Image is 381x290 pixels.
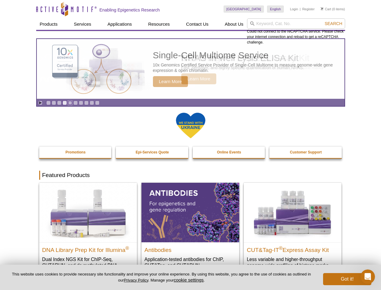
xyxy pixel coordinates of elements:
p: Dual Index NGS Kit for ChIP-Seq, CUT&RUN, and ds methylated DNA assays. [42,256,134,275]
a: Contact Us [183,18,212,30]
li: (0 items) [321,5,345,13]
a: Register [302,7,315,11]
sup: ® [279,245,283,250]
img: All Antibodies [141,183,239,242]
a: Promotions [39,147,112,158]
a: All Antibodies Antibodies Application-tested antibodies for ChIP, CUT&Tag, and CUT&RUN. [141,183,239,274]
img: CUT&Tag-IT® Express Assay Kit [244,183,341,242]
img: We Stand With Ukraine [176,112,206,139]
a: Single-Cell Multiome Service Single-Cell Multiome Service 10x Genomics Certified Service Provider... [37,39,344,99]
input: Keyword, Cat. No. [247,18,345,29]
button: Got it! [323,273,371,285]
sup: ® [125,245,129,250]
a: [GEOGRAPHIC_DATA] [224,5,264,13]
button: Search [323,21,344,26]
a: DNA Library Prep Kit for Illumina DNA Library Prep Kit for Illumina® Dual Index NGS Kit for ChIP-... [39,183,137,280]
a: Online Events [193,147,266,158]
a: Go to slide 3 [57,101,62,105]
a: Go to slide 10 [95,101,100,105]
a: About Us [221,18,247,30]
a: Go to slide 1 [46,101,51,105]
li: | [300,5,301,13]
button: cookie settings [174,277,204,282]
article: Single-Cell Multiome Service [37,39,344,99]
a: Services [70,18,95,30]
a: Login [290,7,298,11]
h2: Enabling Epigenetics Research [100,7,160,13]
a: English [267,5,284,13]
a: Epi-Services Quote [116,147,189,158]
p: 10x Genomics Certified Service Provider of Single-Cell Multiome to measure genome-wide gene expre... [153,62,341,73]
h2: Single-Cell Multiome Service [153,51,341,60]
strong: Customer Support [290,150,322,154]
span: Learn More [153,76,188,87]
span: Search [325,21,342,26]
a: Go to slide 7 [79,101,83,105]
a: Privacy Policy [124,278,148,282]
h2: Antibodies [144,244,236,253]
a: Go to slide 6 [73,101,78,105]
h2: DNA Library Prep Kit for Illumina [42,244,134,253]
a: Go to slide 8 [84,101,89,105]
div: Could not connect to the reCAPTCHA service. Please check your internet connection and reload to g... [247,18,345,45]
a: Go to slide 9 [90,101,94,105]
p: Less variable and higher-throughput genome-wide profiling of histone marks​. [247,256,338,269]
a: Products [36,18,61,30]
h2: Featured Products [39,171,342,180]
strong: Epi-Services Quote [136,150,169,154]
a: Cart [321,7,331,11]
a: CUT&Tag-IT® Express Assay Kit CUT&Tag-IT®Express Assay Kit Less variable and higher-throughput ge... [244,183,341,274]
p: Application-tested antibodies for ChIP, CUT&Tag, and CUT&RUN. [144,256,236,269]
img: Single-Cell Multiome Service [46,41,137,97]
a: Applications [104,18,135,30]
a: Go to slide 5 [68,101,72,105]
img: DNA Library Prep Kit for Illumina [39,183,137,242]
strong: Promotions [65,150,86,154]
a: Toggle autoplay [38,101,43,105]
strong: Online Events [217,150,241,154]
h2: CUT&Tag-IT Express Assay Kit [247,244,338,253]
a: Customer Support [269,147,342,158]
p: This website uses cookies to provide necessary site functionality and improve your online experie... [10,272,313,283]
img: Your Cart [321,7,323,10]
a: Go to slide 4 [62,101,67,105]
iframe: Intercom live chat [360,269,375,284]
a: Go to slide 2 [52,101,56,105]
a: Resources [144,18,173,30]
